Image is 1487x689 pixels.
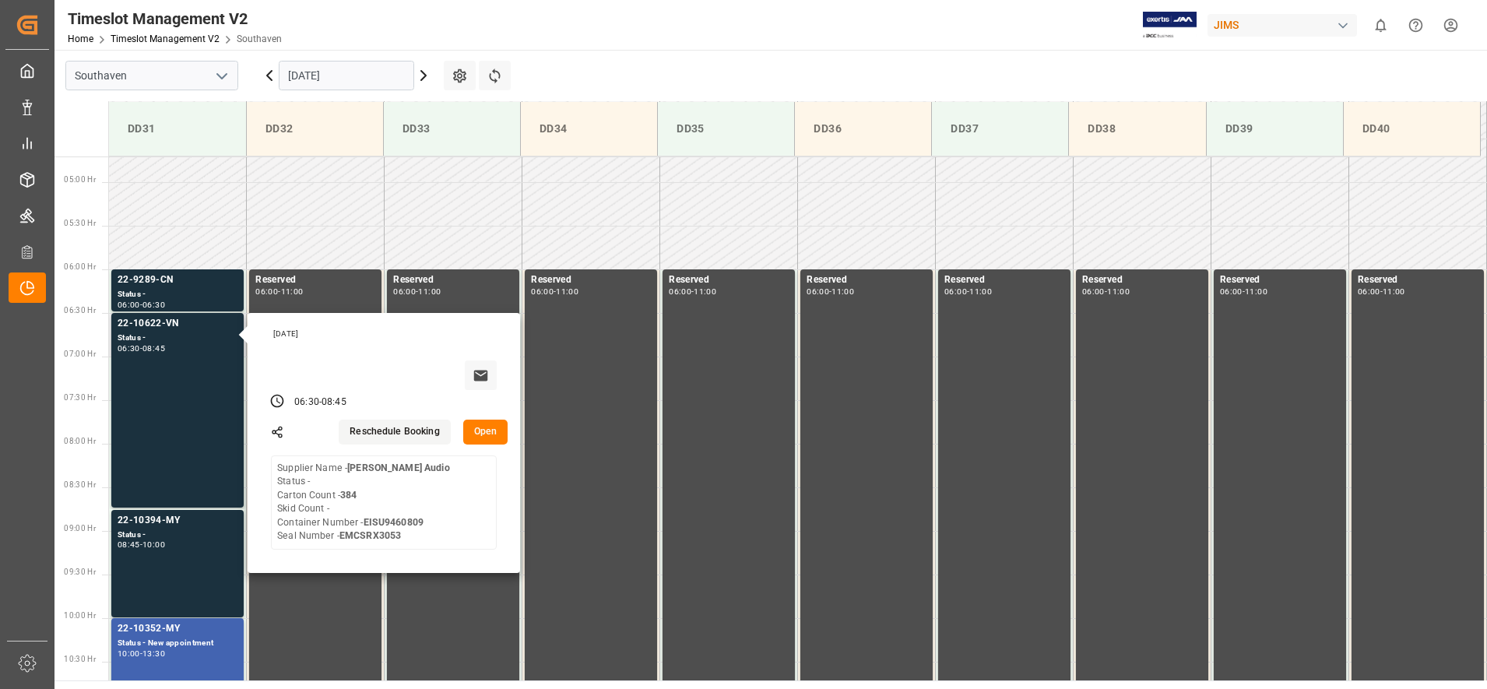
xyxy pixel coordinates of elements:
[339,420,450,445] button: Reschedule Booking
[669,288,691,295] div: 06:00
[278,288,280,295] div: -
[277,462,449,543] div: Supplier Name - Status - Carton Count - Skid Count - Container Number - Seal Number -
[1082,288,1105,295] div: 06:00
[118,272,237,288] div: 22-9289-CN
[64,350,96,358] span: 07:00 Hr
[118,513,237,529] div: 22-10394-MY
[259,114,371,143] div: DD32
[118,637,237,650] div: Status - New appointment
[64,306,96,315] span: 06:30 Hr
[1398,8,1433,43] button: Help Center
[1358,272,1478,288] div: Reserved
[554,288,556,295] div: -
[142,345,165,352] div: 08:45
[1220,288,1243,295] div: 06:00
[531,288,554,295] div: 06:00
[118,650,140,657] div: 10:00
[1243,288,1245,295] div: -
[118,541,140,548] div: 08:45
[347,462,450,473] b: [PERSON_NAME] Audio
[142,541,165,548] div: 10:00
[68,33,93,44] a: Home
[121,114,234,143] div: DD31
[65,61,238,90] input: Type to search/select
[944,114,1056,143] div: DD37
[140,301,142,308] div: -
[694,288,716,295] div: 11:00
[118,301,140,308] div: 06:00
[1105,288,1107,295] div: -
[1208,14,1357,37] div: JIMS
[64,437,96,445] span: 08:00 Hr
[1081,114,1193,143] div: DD38
[339,530,401,541] b: EMCSRX3053
[807,288,829,295] div: 06:00
[118,288,237,301] div: Status -
[268,329,503,339] div: [DATE]
[140,345,142,352] div: -
[64,480,96,489] span: 08:30 Hr
[393,288,416,295] div: 06:00
[691,288,694,295] div: -
[1245,288,1267,295] div: 11:00
[1358,288,1380,295] div: 06:00
[1380,288,1383,295] div: -
[1082,272,1202,288] div: Reserved
[294,395,319,410] div: 06:30
[416,288,418,295] div: -
[1219,114,1331,143] div: DD39
[111,33,220,44] a: Timeslot Management V2
[64,262,96,271] span: 06:00 Hr
[364,517,424,528] b: EISU9460809
[669,272,789,288] div: Reserved
[64,611,96,620] span: 10:00 Hr
[64,219,96,227] span: 05:30 Hr
[319,395,322,410] div: -
[68,7,282,30] div: Timeslot Management V2
[1356,114,1468,143] div: DD40
[279,61,414,90] input: DD.MM.YYYY
[463,420,508,445] button: Open
[140,541,142,548] div: -
[64,524,96,533] span: 09:00 Hr
[1383,288,1405,295] div: 11:00
[944,272,1064,288] div: Reserved
[1107,288,1130,295] div: 11:00
[322,395,346,410] div: 08:45
[118,621,237,637] div: 22-10352-MY
[340,490,357,501] b: 384
[969,288,992,295] div: 11:00
[118,529,237,542] div: Status -
[142,301,165,308] div: 06:30
[807,114,919,143] div: DD36
[396,114,508,143] div: DD33
[140,650,142,657] div: -
[807,272,926,288] div: Reserved
[1208,10,1363,40] button: JIMS
[944,288,967,295] div: 06:00
[255,272,375,288] div: Reserved
[64,655,96,663] span: 10:30 Hr
[829,288,831,295] div: -
[142,650,165,657] div: 13:30
[209,64,233,88] button: open menu
[533,114,645,143] div: DD34
[118,332,237,345] div: Status -
[393,272,513,288] div: Reserved
[64,568,96,576] span: 09:30 Hr
[831,288,854,295] div: 11:00
[64,393,96,402] span: 07:30 Hr
[281,288,304,295] div: 11:00
[418,288,441,295] div: 11:00
[531,272,651,288] div: Reserved
[670,114,782,143] div: DD35
[1143,12,1197,39] img: Exertis%20JAM%20-%20Email%20Logo.jpg_1722504956.jpg
[1220,272,1340,288] div: Reserved
[556,288,578,295] div: 11:00
[118,345,140,352] div: 06:30
[967,288,969,295] div: -
[118,316,237,332] div: 22-10622-VN
[64,175,96,184] span: 05:00 Hr
[1363,8,1398,43] button: show 0 new notifications
[255,288,278,295] div: 06:00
